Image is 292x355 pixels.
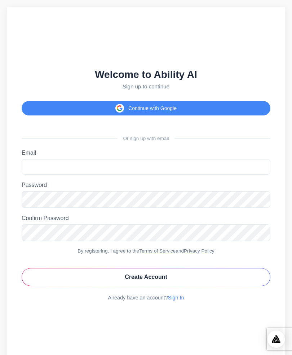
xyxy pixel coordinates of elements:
[22,69,270,80] h2: Welcome to Ability AI
[22,101,270,115] button: Continue with Google
[22,268,270,286] button: Create Account
[168,295,184,301] a: Sign In
[22,150,270,156] label: Email
[22,136,270,141] div: Or sign up with email
[22,182,270,188] label: Password
[139,248,176,254] a: Terms of Service
[22,83,270,89] p: Sign up to continue
[22,215,270,222] label: Confirm Password
[22,248,270,254] div: By registering, I agree to the and
[22,295,270,301] div: Already have an account?
[184,248,214,254] a: Privacy Policy
[267,330,285,348] div: Open Intercom Messenger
